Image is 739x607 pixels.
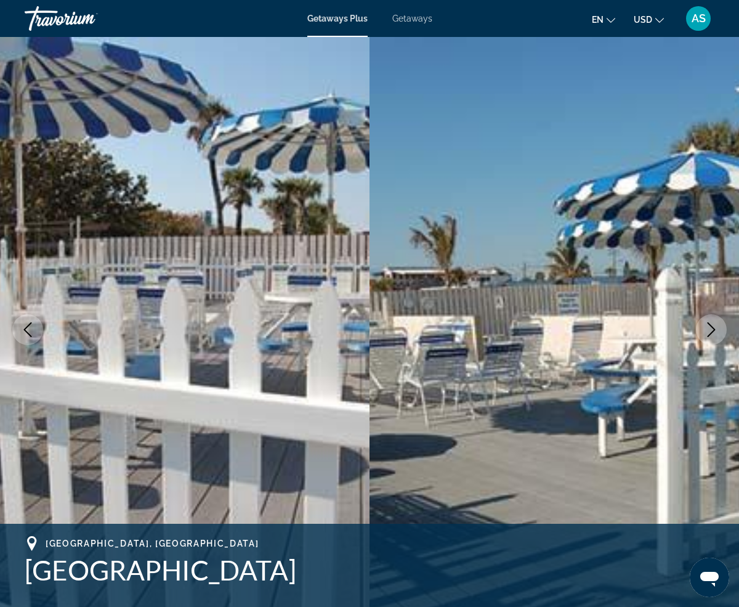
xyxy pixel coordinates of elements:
[634,15,652,25] span: USD
[307,14,368,23] a: Getaways Plus
[690,558,729,597] iframe: Кнопка запуска окна обмена сообщениями
[392,14,432,23] a: Getaways
[46,539,259,548] span: [GEOGRAPHIC_DATA], [GEOGRAPHIC_DATA]
[696,314,727,345] button: Next image
[634,10,664,28] button: Change currency
[25,554,714,586] h1: [GEOGRAPHIC_DATA]
[25,2,148,35] a: Travorium
[12,314,43,345] button: Previous image
[592,10,615,28] button: Change language
[682,6,714,31] button: User Menu
[692,12,706,25] span: AS
[592,15,604,25] span: en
